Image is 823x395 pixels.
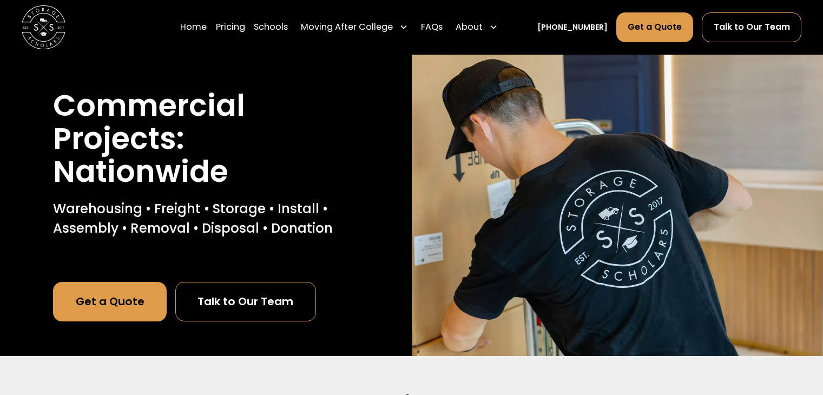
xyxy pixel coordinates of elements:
[537,22,608,33] a: [PHONE_NUMBER]
[456,21,483,34] div: About
[616,12,693,42] a: Get a Quote
[451,12,502,42] div: About
[297,12,412,42] div: Moving After College
[53,89,358,188] h1: Commercial Projects: Nationwide
[22,5,65,49] img: Storage Scholars main logo
[216,12,245,42] a: Pricing
[301,21,393,34] div: Moving After College
[53,199,358,239] p: Warehousing • Freight • Storage • Install • Assembly • Removal • Disposal • Donation
[421,12,443,42] a: FAQs
[175,282,316,321] a: Talk to Our Team
[53,282,167,321] a: Get a Quote
[702,12,801,42] a: Talk to Our Team
[180,12,207,42] a: Home
[254,12,288,42] a: Schools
